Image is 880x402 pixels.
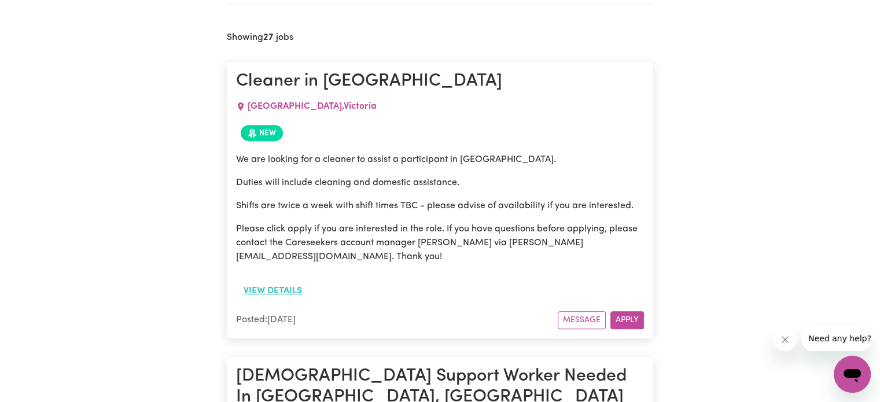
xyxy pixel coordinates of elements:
[236,280,310,302] button: View details
[248,102,377,111] span: [GEOGRAPHIC_DATA] , Victoria
[236,153,644,167] p: We are looking for a cleaner to assist a participant in [GEOGRAPHIC_DATA].
[7,8,70,17] span: Need any help?
[236,313,558,327] div: Posted: [DATE]
[558,311,606,329] button: Message
[236,222,644,264] p: Please click apply if you are interested in the role. If you have questions before applying, plea...
[801,326,871,351] iframe: Message from company
[236,199,644,213] p: Shifts are twice a week with shift times TBC - please advise of availability if you are interested.
[227,32,293,43] h2: Showing jobs
[241,125,283,141] span: Job posted within the last 30 days
[236,71,644,92] h1: Cleaner in [GEOGRAPHIC_DATA]
[263,33,274,42] b: 27
[774,328,797,351] iframe: Close message
[834,356,871,393] iframe: Button to launch messaging window
[610,311,644,329] button: Apply for this job
[236,176,644,190] p: Duties will include cleaning and domestic assistance.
